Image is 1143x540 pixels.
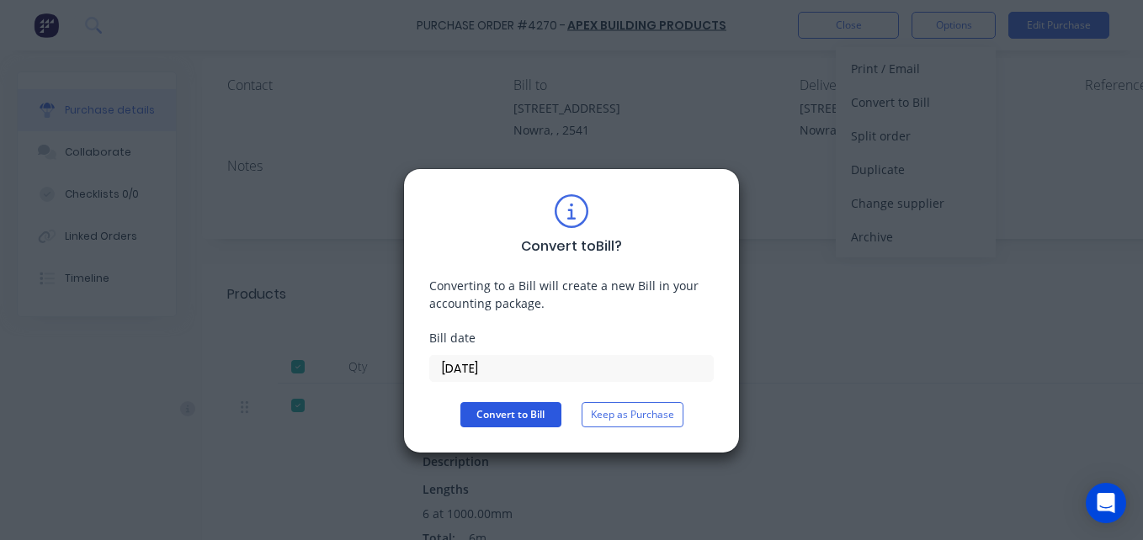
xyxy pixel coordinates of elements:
[582,402,683,427] button: Keep as Purchase
[1086,483,1126,523] div: Open Intercom Messenger
[429,329,714,347] div: Bill date
[521,236,622,257] div: Convert to Bill ?
[429,277,714,312] div: Converting to a Bill will create a new Bill in your accounting package.
[460,402,561,427] button: Convert to Bill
